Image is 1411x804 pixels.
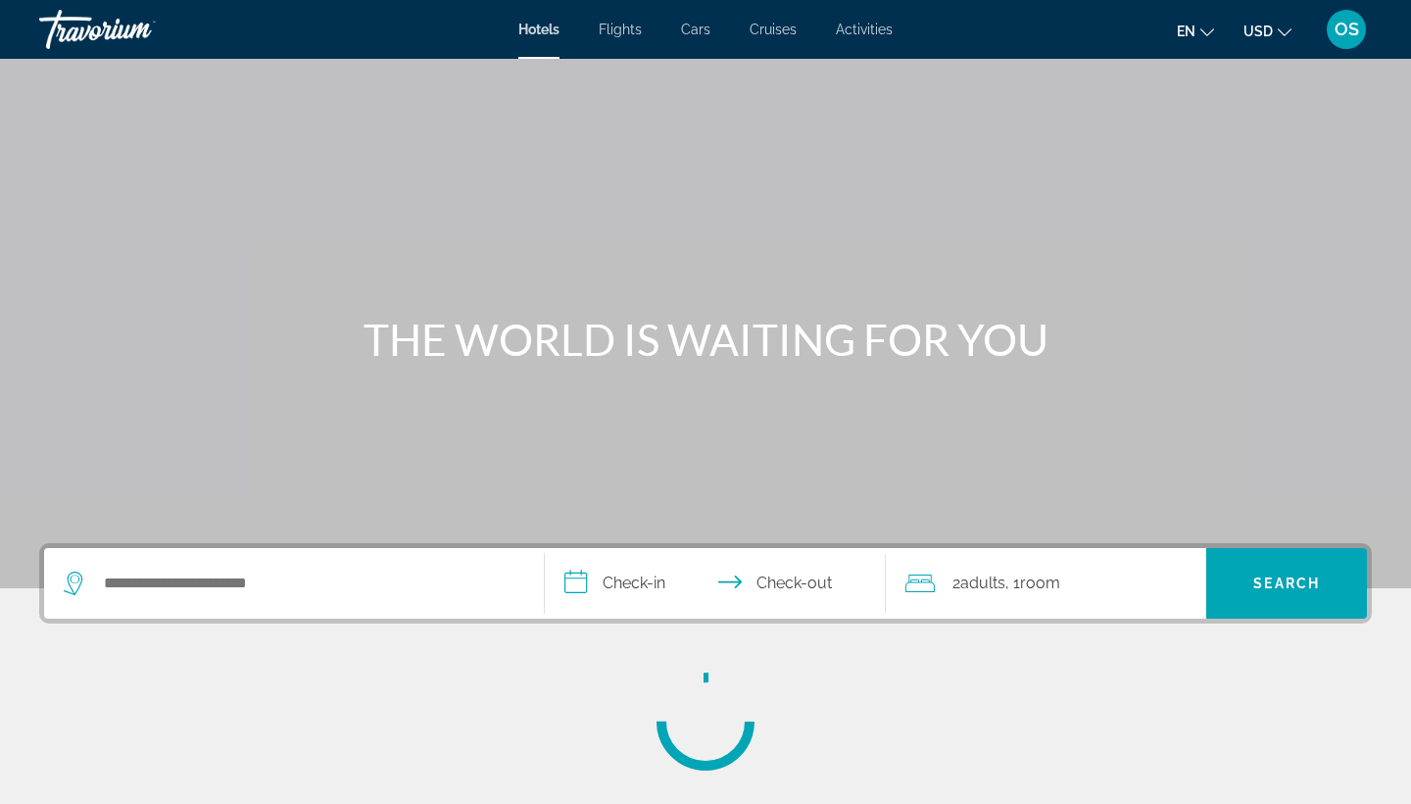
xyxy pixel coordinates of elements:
div: Search widget [44,548,1367,619]
span: Adults [960,574,1005,592]
span: en [1177,24,1195,39]
a: Cars [681,22,710,37]
a: Hotels [518,22,560,37]
button: Change currency [1243,17,1291,45]
span: , 1 [1005,570,1060,597]
a: Flights [599,22,642,37]
a: Activities [836,22,893,37]
a: Travorium [39,4,235,55]
button: Travelers: 2 adults, 0 children [886,548,1207,619]
button: User Menu [1321,9,1372,50]
button: Select check in and out date [545,548,886,619]
button: Change language [1177,17,1214,45]
span: Search [1253,576,1320,591]
input: Search hotel destination [102,569,514,598]
span: USD [1243,24,1273,39]
button: Search [1206,548,1367,619]
span: Room [1020,574,1060,592]
span: 2 [952,570,1005,597]
a: Cruises [750,22,797,37]
h1: THE WORLD IS WAITING FOR YOU [338,314,1073,365]
span: OS [1335,20,1359,39]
